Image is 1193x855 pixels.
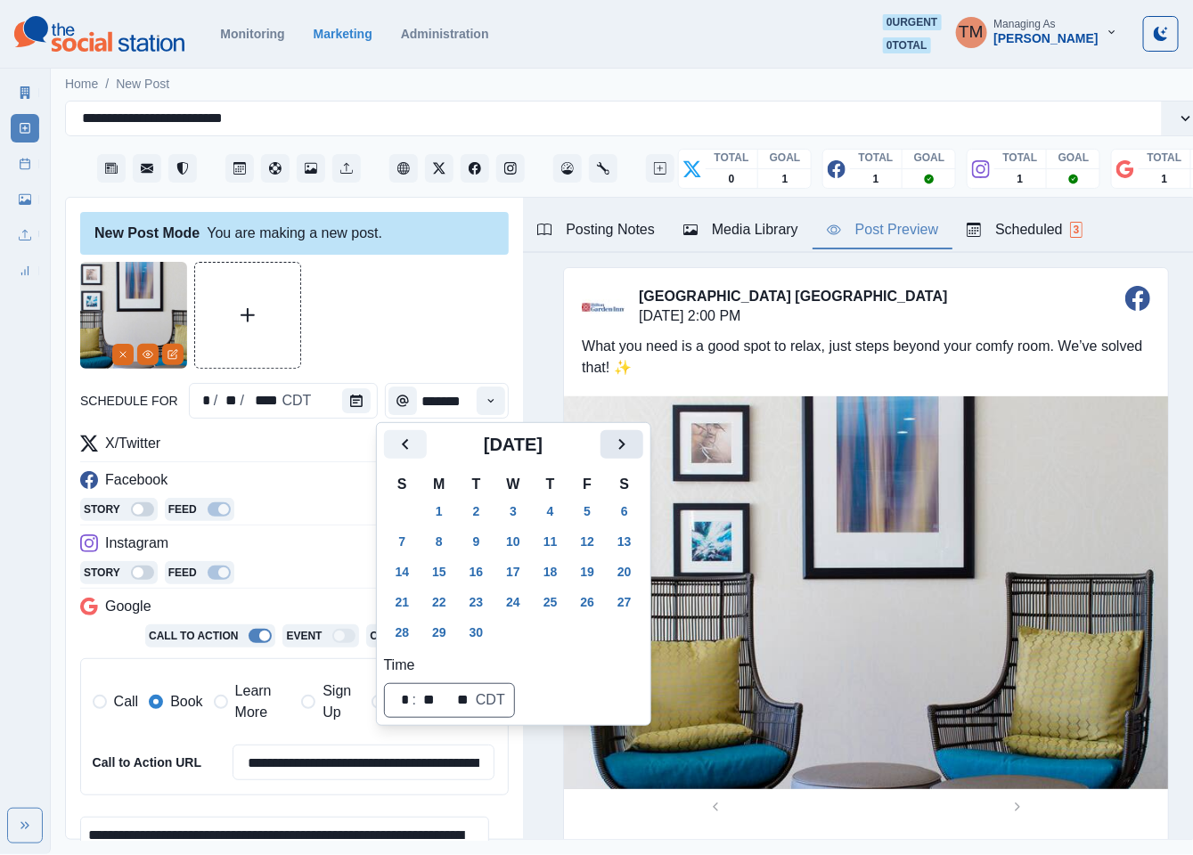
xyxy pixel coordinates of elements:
[388,689,392,711] div: ⁦
[459,497,494,525] button: Tuesday, September 2, 2025
[1070,222,1083,238] span: 3
[392,689,411,711] div: hour
[94,223,200,244] div: New Post Mode
[495,558,531,586] button: Wednesday, September 17, 2025
[11,256,39,285] a: Review Summary
[170,691,202,712] span: Book
[495,588,531,616] button: Wednesday, September 24, 2025
[84,501,120,517] p: Story
[569,558,605,586] button: Friday, September 19, 2025
[459,558,494,586] button: Tuesday, September 16, 2025
[564,789,866,825] button: Previous
[421,473,458,496] th: M
[116,75,169,94] a: New Post
[219,390,238,411] div: schedule for
[1017,171,1024,187] p: 1
[427,434,601,455] h2: [DATE]
[384,655,633,676] label: Time
[782,171,789,187] p: 1
[281,390,314,411] div: schedule for
[189,383,379,419] div: schedule for
[14,16,184,52] img: logoTextSVG.62801f218bc96a9b266caa72a09eb111.svg
[421,618,457,647] button: Monday, September 29, 2025
[607,588,642,616] button: Saturday, September 27, 2025
[564,318,1168,396] div: What you need is a good spot to relax, just steps beyond your comfy room. We’ve solved that! ✨
[827,219,938,240] div: Post Preview
[133,154,161,183] button: Messages
[967,219,1083,240] div: Scheduled
[7,808,43,843] button: Expand
[168,154,197,183] button: Reviews
[461,154,489,183] button: Facebook
[297,154,325,183] a: Media Library
[11,78,39,107] a: Marketing Summary
[97,154,126,183] a: Stream
[11,185,39,214] a: Media Library
[93,755,204,770] h2: Call to Action URL
[421,558,457,586] button: Monday, September 15, 2025
[959,11,984,53] div: Tony Manalo
[533,558,568,586] button: Thursday, September 18, 2025
[607,527,642,556] button: Saturday, September 13, 2025
[1003,150,1038,166] p: TOTAL
[533,497,568,525] button: Thursday, September 4, 2025
[589,154,617,183] button: Administration
[1162,171,1168,187] p: 1
[883,37,931,53] span: 0 total
[193,390,314,411] div: Date
[384,473,643,647] table: September 2025
[193,390,212,411] div: schedule for
[84,565,120,581] p: Story
[873,171,879,187] p: 1
[195,263,300,368] button: Upload Media
[994,31,1099,46] div: [PERSON_NAME]
[235,680,291,723] span: Learn More
[384,473,421,496] th: S
[385,383,509,419] div: Time
[646,154,674,183] button: Create New Post
[474,689,507,711] div: time zone
[168,565,197,581] p: Feed
[459,588,494,616] button: Tuesday, September 23, 2025
[11,150,39,178] a: Post Schedule
[532,473,569,496] th: T
[401,27,489,41] a: Administration
[168,501,197,517] p: Feed
[220,27,284,41] a: Monitoring
[314,27,372,41] a: Marketing
[568,473,606,496] th: F
[162,344,184,365] button: Edit Media
[582,286,625,329] img: 386397327_844651334115819_5661872430883608127_n.jpg
[606,473,643,496] th: S
[411,689,418,711] div: :
[770,150,801,166] p: GOAL
[421,527,457,556] button: Monday, September 8, 2025
[105,433,160,454] p: X/Twitter
[425,154,454,183] button: Twitter
[65,75,98,94] a: Home
[239,390,246,411] div: /
[112,344,134,365] button: Remove
[729,171,735,187] p: 0
[212,390,219,411] div: /
[533,527,568,556] button: Thursday, September 11, 2025
[11,114,39,142] a: New Post
[533,588,568,616] button: Thursday, September 25, 2025
[385,618,421,647] button: Sunday, September 28, 2025
[384,430,643,718] div: schedule for schedule for
[105,75,109,94] span: /
[459,618,494,647] button: Tuesday, September 30, 2025
[389,154,418,183] button: Client Website
[477,387,505,415] button: Time
[639,305,947,327] p: [DATE] 2:00 PM
[495,497,531,525] button: Wednesday, September 3, 2025
[385,383,509,419] input: Select Time
[332,154,361,183] button: Uploads
[225,154,254,183] a: Post Schedule
[384,430,643,647] div: September 2025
